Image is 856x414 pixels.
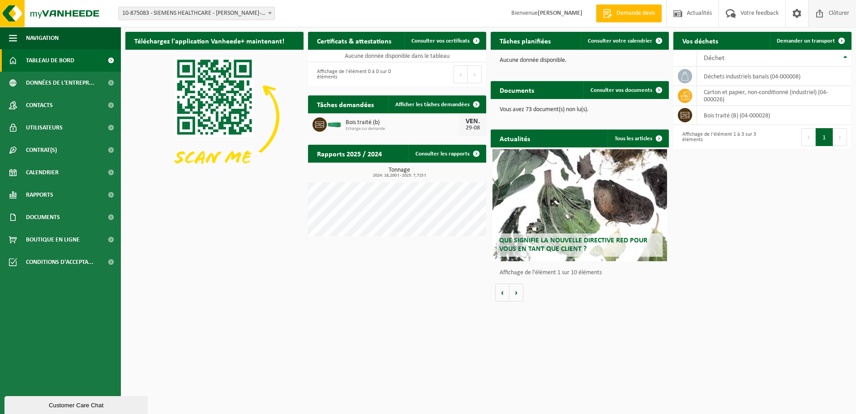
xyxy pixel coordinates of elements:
[491,32,560,49] h2: Tâches planifiées
[26,116,63,139] span: Utilisateurs
[4,394,150,414] iframe: chat widget
[308,50,486,62] td: Aucune donnée disponible dans le tableau
[26,94,53,116] span: Contacts
[454,65,468,83] button: Previous
[591,87,652,93] span: Consulter vos documents
[26,229,80,251] span: Boutique en ligne
[608,129,668,147] a: Tous les articles
[312,167,486,178] h3: Tonnage
[26,206,60,229] span: Documents
[777,38,835,44] span: Demander un transport
[538,10,582,17] strong: [PERSON_NAME]
[500,57,660,64] p: Aucune donnée disponible.
[697,106,852,125] td: bois traité (B) (04-000028)
[395,102,470,108] span: Afficher les tâches demandées
[588,38,652,44] span: Consulter votre calendrier
[464,125,482,131] div: 29-08
[583,81,668,99] a: Consulter vos documents
[678,127,758,147] div: Affichage de l'élément 1 à 3 sur 3 éléments
[492,149,667,261] a: Que signifie la nouvelle directive RED pour vous en tant que client ?
[312,173,486,178] span: 2024: 18,200 t - 2025: 7,715 t
[770,32,851,50] a: Demander un transport
[327,120,342,128] img: HK-XC-20-GN-00
[596,4,662,22] a: Demande devis
[697,86,852,106] td: carton et papier, non-conditionné (industriel) (04-000026)
[26,27,59,49] span: Navigation
[118,7,275,20] span: 10-875083 - SIEMENS HEALTHCARE - WAUTHIER BRAINE - WAUTHIER-BRAINE
[125,32,293,49] h2: Téléchargez l'application Vanheede+ maintenant!
[581,32,668,50] a: Consulter votre calendrier
[500,107,660,113] p: Vous avez 73 document(s) non lu(s).
[119,7,274,20] span: 10-875083 - SIEMENS HEALTHCARE - WAUTHIER BRAINE - WAUTHIER-BRAINE
[26,49,74,72] span: Tableau de bord
[346,119,459,126] span: Bois traité (b)
[388,95,485,113] a: Afficher les tâches demandées
[816,128,833,146] button: 1
[308,95,383,113] h2: Tâches demandées
[491,81,543,99] h2: Documents
[673,32,727,49] h2: Vos déchets
[801,128,816,146] button: Previous
[346,126,459,132] span: Echange sur demande
[408,145,485,163] a: Consulter les rapports
[308,145,391,162] h2: Rapports 2025 / 2024
[500,270,664,276] p: Affichage de l'élément 1 sur 10 éléments
[26,161,59,184] span: Calendrier
[833,128,847,146] button: Next
[411,38,470,44] span: Consulter vos certificats
[26,184,53,206] span: Rapports
[704,55,724,62] span: Déchet
[26,139,57,161] span: Contrat(s)
[308,32,400,49] h2: Certificats & attestations
[26,72,94,94] span: Données de l'entrepr...
[125,50,304,184] img: Download de VHEPlus App
[614,9,657,18] span: Demande devis
[499,237,647,253] span: Que signifie la nouvelle directive RED pour vous en tant que client ?
[468,65,482,83] button: Next
[312,65,393,84] div: Affichage de l'élément 0 à 0 sur 0 éléments
[26,251,94,273] span: Conditions d'accepta...
[697,67,852,86] td: déchets industriels banals (04-000008)
[464,118,482,125] div: VEN.
[509,284,523,302] button: Volgende
[404,32,485,50] a: Consulter vos certificats
[495,284,509,302] button: Vorige
[491,129,539,147] h2: Actualités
